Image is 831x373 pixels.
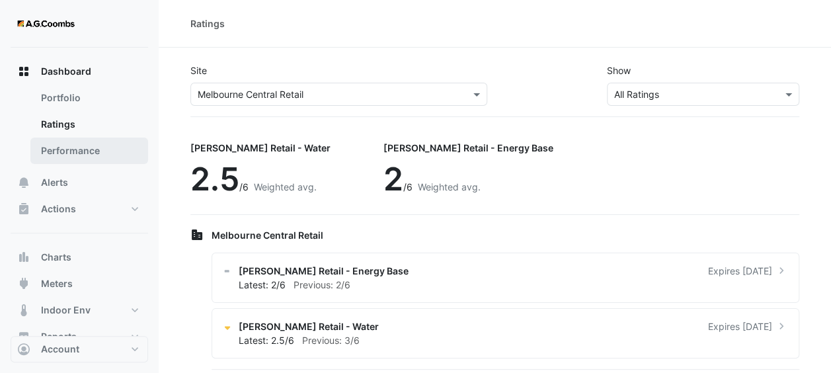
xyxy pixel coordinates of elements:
div: [PERSON_NAME] Retail - Energy Base [383,141,553,155]
app-icon: Indoor Env [17,304,30,317]
span: Expires [DATE] [708,319,772,333]
span: Weighted avg. [418,181,481,192]
app-icon: Meters [17,277,30,290]
span: Meters [41,277,73,290]
label: Show [607,63,631,77]
span: 2 [383,159,403,198]
span: Dashboard [41,65,91,78]
span: Indoor Env [41,304,91,317]
button: Account [11,336,148,362]
span: 2.5 [190,159,239,198]
div: Ratings [190,17,225,30]
button: Alerts [11,169,148,196]
div: [PERSON_NAME] Retail - Water [190,141,331,155]
a: Performance [30,138,148,164]
app-icon: Actions [17,202,30,216]
span: Previous: 3/6 [302,335,360,346]
button: Meters [11,270,148,297]
span: Previous: 2/6 [294,279,350,290]
span: Actions [41,202,76,216]
app-icon: Reports [17,330,30,343]
span: [PERSON_NAME] Retail - Energy Base [239,264,409,278]
span: [PERSON_NAME] Retail - Water [239,319,379,333]
span: /6 [403,181,413,192]
a: Ratings [30,111,148,138]
span: Weighted avg. [254,181,317,192]
span: Account [41,343,79,356]
button: Dashboard [11,58,148,85]
button: Charts [11,244,148,270]
a: Portfolio [30,85,148,111]
span: Expires [DATE] [708,264,772,278]
span: Reports [41,330,77,343]
span: Alerts [41,176,68,189]
div: Dashboard [11,85,148,169]
app-icon: Charts [17,251,30,264]
label: Site [190,63,207,77]
span: Melbourne Central Retail [212,229,323,241]
button: Actions [11,196,148,222]
span: Latest: 2/6 [239,279,286,290]
app-icon: Dashboard [17,65,30,78]
span: /6 [239,181,249,192]
button: Indoor Env [11,297,148,323]
button: Reports [11,323,148,350]
span: Charts [41,251,71,264]
span: Latest: 2.5/6 [239,335,294,346]
img: Company Logo [16,11,75,37]
app-icon: Alerts [17,176,30,189]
